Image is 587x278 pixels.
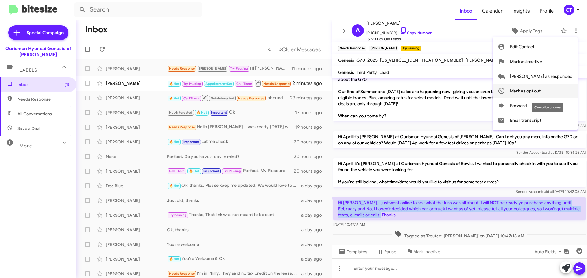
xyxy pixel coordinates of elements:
span: Edit Contact [510,39,534,54]
span: [PERSON_NAME] as responded [510,69,573,84]
div: Cannot be undone [532,103,563,112]
span: Mark as opt out [510,84,541,98]
button: Email transcript [493,113,578,128]
span: Mark as inactive [510,54,542,69]
button: Forward [493,98,578,113]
